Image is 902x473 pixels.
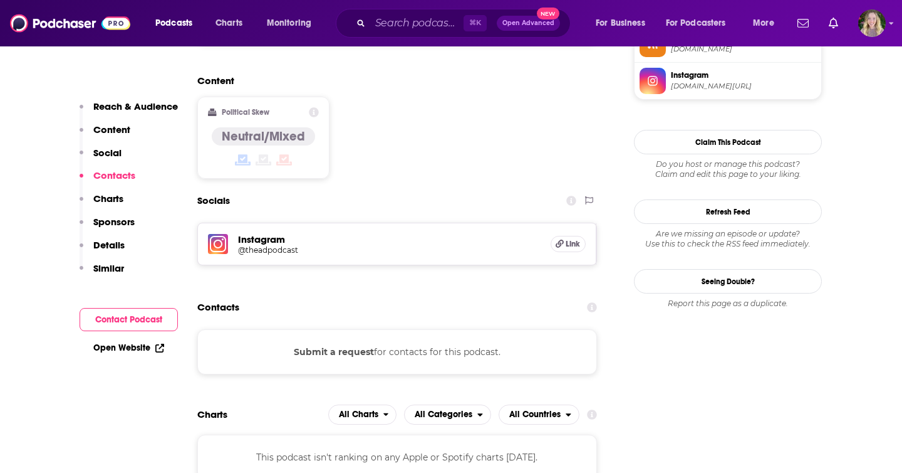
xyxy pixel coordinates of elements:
button: open menu [587,13,661,33]
div: Search podcasts, credits, & more... [348,9,583,38]
h2: Categories [404,405,491,425]
p: Sponsors [93,216,135,228]
h4: Neutral/Mixed [222,129,305,144]
span: ⌘ K [464,15,487,31]
input: Search podcasts, credits, & more... [370,13,464,33]
button: Contacts [80,169,135,193]
button: open menu [328,405,397,425]
button: Details [80,239,125,262]
span: More [753,14,774,32]
a: Charts [207,13,250,33]
span: Logged in as lauren19365 [858,9,886,37]
button: open menu [744,13,790,33]
span: Do you host or manage this podcast? [634,159,822,169]
button: open menu [499,405,579,425]
h2: Political Skew [222,108,269,117]
span: For Business [596,14,645,32]
img: iconImage [208,234,228,254]
div: Claim and edit this page to your liking. [634,159,822,179]
button: Sponsors [80,216,135,239]
span: Charts [215,14,242,32]
p: Charts [93,193,123,205]
button: Submit a request [294,345,374,359]
button: open menu [258,13,328,33]
a: Show notifications dropdown [824,13,843,34]
span: Link [566,239,580,249]
h5: Instagram [238,233,541,245]
div: for contacts for this podcast. [197,329,597,375]
button: Charts [80,193,123,216]
button: Show profile menu [858,9,886,37]
h2: Platforms [328,405,397,425]
button: Refresh Feed [634,199,822,224]
span: Open Advanced [502,20,554,26]
a: Show notifications dropdown [792,13,814,34]
a: @theadpodcast [238,245,541,255]
button: Similar [80,262,124,285]
span: New [537,8,559,19]
a: Instagram[DOMAIN_NAME][URL] [640,68,816,94]
button: Claim This Podcast [634,130,822,154]
button: open menu [147,13,209,33]
span: For Podcasters [666,14,726,32]
p: Contacts [93,169,135,181]
span: Instagram [671,70,816,81]
div: Report this page as a duplicate. [634,299,822,309]
button: Reach & Audience [80,100,178,124]
p: Details [93,239,125,251]
span: All Categories [415,410,472,419]
span: All Charts [339,410,378,419]
h2: Countries [499,405,579,425]
p: Content [93,124,130,136]
span: anchor.fm [671,45,816,54]
button: Content [80,124,130,147]
button: open menu [658,13,744,33]
a: Seeing Double? [634,269,822,294]
button: open menu [404,405,491,425]
p: Similar [93,262,124,274]
h5: @theadpodcast [238,245,438,255]
img: Podchaser - Follow, Share and Rate Podcasts [10,11,130,35]
img: User Profile [858,9,886,37]
div: Are we missing an episode or update? Use this to check the RSS feed immediately. [634,229,822,249]
p: Reach & Audience [93,100,178,112]
h2: Charts [197,408,227,420]
span: All Countries [509,410,561,419]
h2: Socials [197,189,230,213]
h2: Content [197,75,587,87]
button: Open AdvancedNew [497,16,560,31]
a: Link [551,236,586,252]
span: Podcasts [155,14,192,32]
h2: Contacts [197,295,239,319]
button: Contact Podcast [80,308,178,331]
a: Open Website [93,343,164,353]
p: Social [93,147,122,159]
span: Monitoring [267,14,311,32]
span: instagram.com/theadpodcast [671,82,816,91]
button: Social [80,147,122,170]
